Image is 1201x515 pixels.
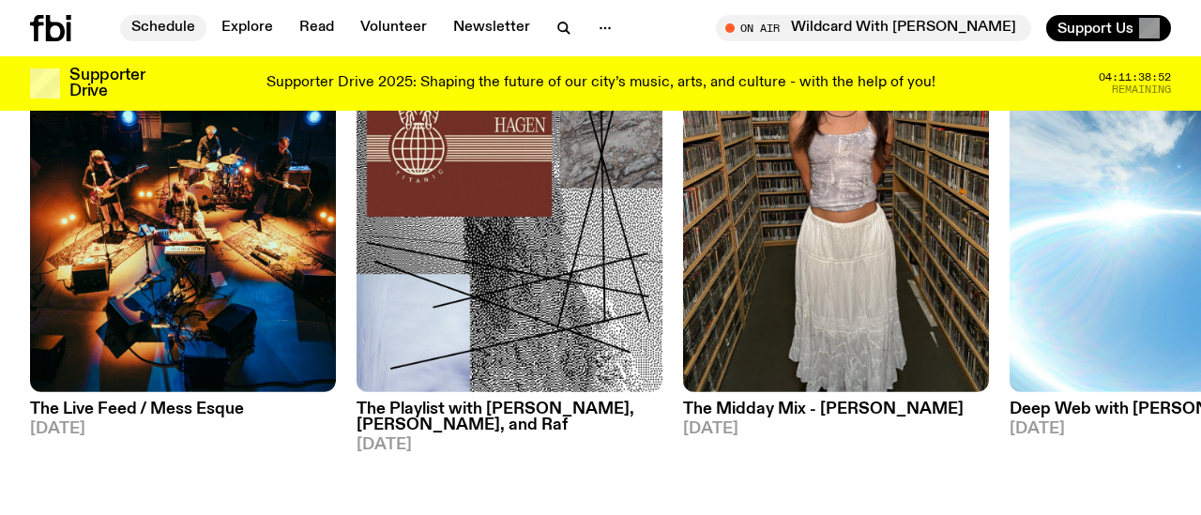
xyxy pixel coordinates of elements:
h3: The Playlist with [PERSON_NAME], [PERSON_NAME], and Raf [357,401,662,433]
span: 04:11:38:52 [1099,72,1171,83]
h3: The Midday Mix - [PERSON_NAME] [683,401,989,417]
a: The Playlist with [PERSON_NAME], [PERSON_NAME], and Raf[DATE] [357,392,662,453]
span: Remaining [1112,84,1171,95]
p: Supporter Drive 2025: Shaping the future of our city’s music, arts, and culture - with the help o... [266,75,935,92]
a: Newsletter [442,15,541,41]
button: Support Us [1046,15,1171,41]
a: Volunteer [349,15,438,41]
button: On AirWildcard With [PERSON_NAME] [716,15,1031,41]
span: [DATE] [683,421,989,437]
span: Support Us [1057,20,1133,37]
span: [DATE] [357,437,662,453]
span: [DATE] [30,421,336,437]
a: The Midday Mix - [PERSON_NAME][DATE] [683,392,989,437]
a: Schedule [120,15,206,41]
a: Explore [210,15,284,41]
h3: The Live Feed / Mess Esque [30,401,336,417]
a: Read [288,15,345,41]
h3: Supporter Drive [69,68,144,99]
a: The Live Feed / Mess Esque[DATE] [30,392,336,437]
